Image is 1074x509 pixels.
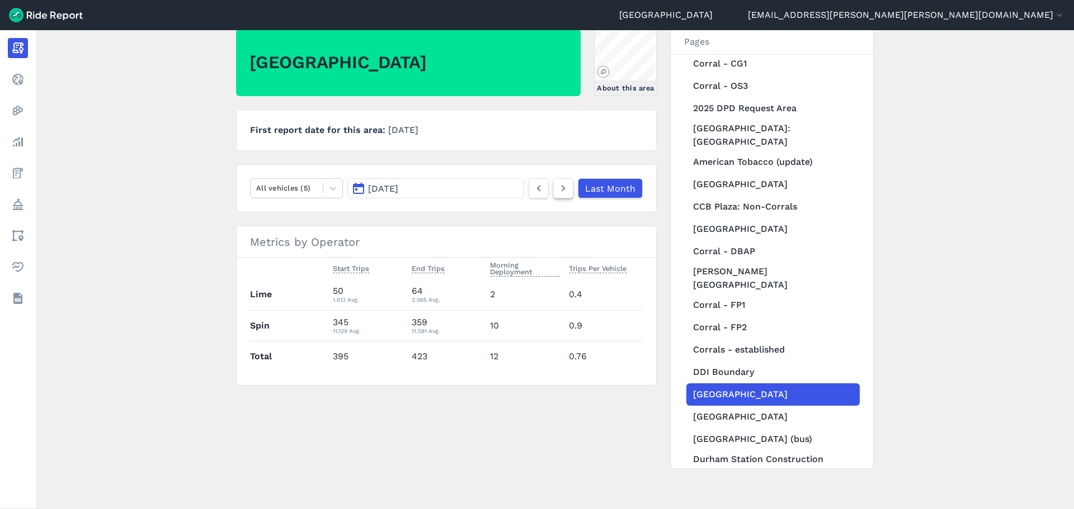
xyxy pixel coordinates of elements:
a: Datasets [8,288,28,308]
span: Start Trips [333,262,369,273]
a: [GEOGRAPHIC_DATA] [686,173,860,196]
div: 345 [333,316,402,336]
canvas: Map [595,30,655,80]
a: [GEOGRAPHIC_DATA] [686,383,860,406]
h2: [GEOGRAPHIC_DATA] [249,50,427,75]
a: Corral - CG1 [686,53,860,75]
button: Morning Deployment [490,259,559,279]
span: End Trips [412,262,445,273]
a: Corrals - established [686,339,860,361]
a: [PERSON_NAME][GEOGRAPHIC_DATA] [686,263,860,294]
a: Corral - OS3 [686,75,860,97]
div: 64 [412,284,481,305]
div: 2.065 Avg. [412,294,481,305]
a: Fees [8,163,28,183]
td: 395 [328,341,407,372]
a: About this area [594,29,657,96]
span: Morning Deployment [490,259,559,277]
td: 12 [486,341,564,372]
th: Total [250,341,328,372]
div: 1.613 Avg. [333,294,402,305]
td: 0.76 [564,341,643,372]
div: 11.129 Avg. [333,326,402,336]
a: Mapbox logo [597,65,610,78]
a: American Tobacco (update) [686,151,860,173]
button: Trips Per Vehicle [569,262,626,275]
a: Health [8,257,28,277]
h3: Pages [671,30,873,55]
span: Trips Per Vehicle [569,262,626,273]
th: Lime [250,279,328,310]
button: [DATE] [347,178,524,198]
td: 0.4 [564,279,643,310]
a: Report [8,38,28,58]
a: Realtime [8,69,28,89]
span: First report date for this area [250,125,388,135]
td: 423 [407,341,486,372]
img: Ride Report [9,8,83,22]
a: Corral - DBAP [686,240,860,263]
a: 2025 DPD Request Area [686,97,860,120]
a: Policy [8,194,28,215]
a: Heatmaps [8,101,28,121]
a: Areas [8,226,28,246]
a: Last Month [578,178,643,198]
a: Durham Station Construction (Summer '25) [686,450,860,482]
div: About this area [597,83,654,93]
a: CCB Plaza: Non-Corrals [686,196,860,218]
td: 0.9 [564,310,643,341]
button: Start Trips [333,262,369,275]
th: Spin [250,310,328,341]
a: [GEOGRAPHIC_DATA]: [GEOGRAPHIC_DATA] [686,120,860,151]
a: Analyze [8,132,28,152]
a: Corral - FP2 [686,316,860,339]
td: 10 [486,310,564,341]
a: DDI Boundary [686,361,860,383]
button: [EMAIL_ADDRESS][PERSON_NAME][PERSON_NAME][DOMAIN_NAME] [748,8,1065,22]
h3: Metrics by Operator [237,226,656,258]
td: 2 [486,279,564,310]
div: 11.581 Avg. [412,326,481,336]
span: [DATE] [388,125,418,135]
a: [GEOGRAPHIC_DATA] [686,218,860,240]
button: End Trips [412,262,445,275]
a: [GEOGRAPHIC_DATA] [619,8,713,22]
div: 50 [333,284,402,305]
span: [DATE] [368,183,398,194]
a: Corral - FP1 [686,294,860,316]
div: 359 [412,316,481,336]
a: [GEOGRAPHIC_DATA] (bus) [686,428,860,450]
a: [GEOGRAPHIC_DATA] [686,406,860,428]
